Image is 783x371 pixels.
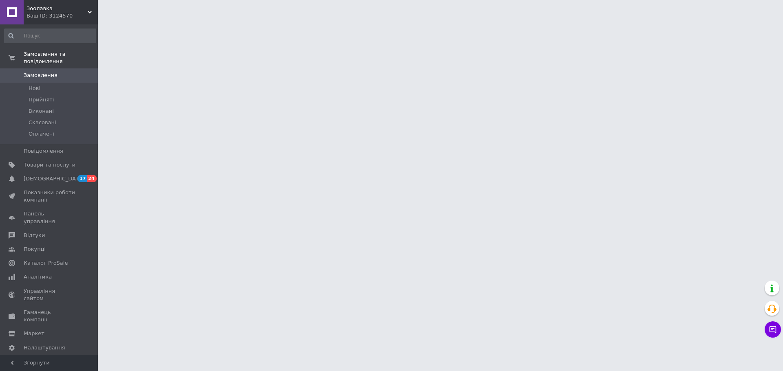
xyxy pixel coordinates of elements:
[27,5,88,12] span: Зоолавка
[27,12,98,20] div: Ваш ID: 3124570
[24,309,75,323] span: Гаманець компанії
[87,175,96,182] span: 24
[24,161,75,169] span: Товари та послуги
[29,119,56,126] span: Скасовані
[24,189,75,204] span: Показники роботи компанії
[24,210,75,225] span: Панель управління
[24,50,98,65] span: Замовлення та повідомлення
[24,344,65,351] span: Налаштування
[24,175,84,182] span: [DEMOGRAPHIC_DATA]
[29,130,54,138] span: Оплачені
[24,259,68,267] span: Каталог ProSale
[24,330,44,337] span: Маркет
[24,232,45,239] span: Відгуки
[765,321,781,338] button: Чат з покупцем
[24,147,63,155] span: Повідомлення
[24,246,46,253] span: Покупці
[24,72,58,79] span: Замовлення
[24,288,75,302] span: Управління сайтом
[29,85,40,92] span: Нові
[29,96,54,103] span: Прийняті
[4,29,96,43] input: Пошук
[24,273,52,281] span: Аналітика
[77,175,87,182] span: 17
[29,108,54,115] span: Виконані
